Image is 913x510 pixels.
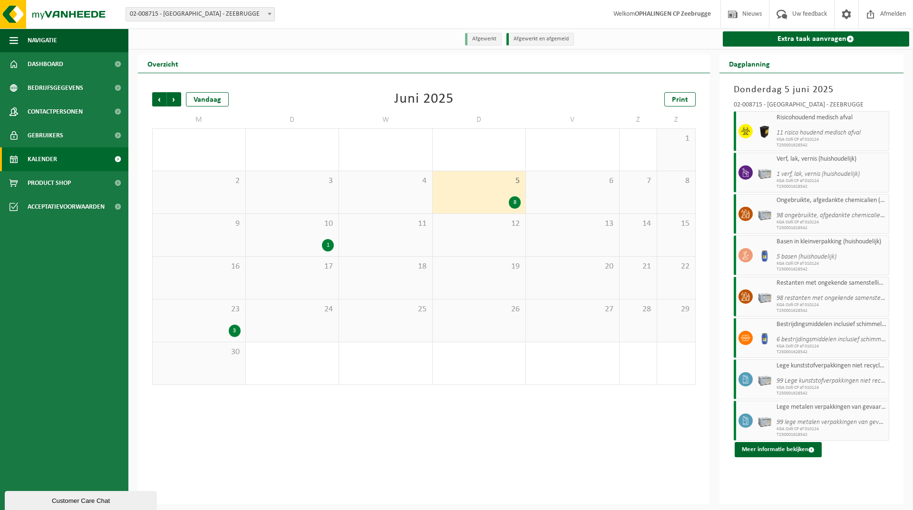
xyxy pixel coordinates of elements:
span: Lege kunststofverpakkingen niet recycleerbaar [777,362,887,370]
span: Volgende [167,92,181,106]
span: Vorige [152,92,166,106]
span: 9 [157,219,241,229]
span: Product Shop [28,171,71,195]
h3: Donderdag 5 juni 2025 [734,83,890,97]
iframe: chat widget [5,489,159,510]
li: Afgewerkt en afgemeld [506,33,574,46]
img: LP-SB-00050-HPE-51 [758,124,772,138]
span: 6 [531,176,614,186]
a: Print [664,92,696,106]
span: Basen in kleinverpakking (huishoudelijk) [777,238,887,246]
span: 28 [624,304,652,315]
span: T250001628542 [777,143,887,148]
span: 14 [624,219,652,229]
span: 22 [662,261,690,272]
a: Extra taak aanvragen [723,31,910,47]
i: 5 basen (huishoudelijk) [777,253,836,260]
span: 02-008715 - IVBO CP ZEEBRUGGE - ZEEBRUGGE [126,8,274,21]
span: 18 [344,261,427,272]
td: W [339,111,433,128]
h2: Overzicht [138,54,188,73]
img: PB-LB-0680-HPE-GY-11 [758,372,772,386]
td: M [152,111,246,128]
span: Lege metalen verpakkingen van gevaarlijke stoffen [777,404,887,411]
span: 5 [437,176,521,186]
span: 30 [157,347,241,357]
td: D [433,111,526,128]
span: 15 [662,219,690,229]
span: KGA Colli CP af 010124 [777,344,887,349]
span: Contactpersonen [28,100,83,124]
span: T250001628542 [777,225,887,231]
li: Afgewerkt [465,33,502,46]
span: 7 [624,176,652,186]
span: 24 [251,304,334,315]
span: 12 [437,219,521,229]
span: 4 [344,176,427,186]
span: Ongebruikte, afgedankte chemicalien (huishoudelijk) [777,197,887,204]
span: 3 [251,176,334,186]
i: 11 risico houdend medisch afval [777,129,861,136]
span: 2 [157,176,241,186]
img: PB-LB-0680-HPE-GY-11 [758,289,772,304]
span: Bedrijfsgegevens [28,76,83,100]
td: V [526,111,620,128]
img: PB-LB-0680-HPE-GY-11 [758,414,772,428]
span: T250001628542 [777,184,887,190]
span: KGA Colli CP af 010124 [777,302,887,308]
span: KGA Colli CP af 010124 [777,178,887,184]
span: 27 [531,304,614,315]
span: 23 [157,304,241,315]
td: D [246,111,340,128]
span: T250001628542 [777,349,887,355]
span: KGA Colli CP af 010124 [777,261,887,267]
span: 11 [344,219,427,229]
span: T250001628542 [777,391,887,396]
span: Restanten met ongekende samenstelling (huishoudelijk) [777,279,887,287]
span: T250001628542 [777,267,887,272]
span: 02-008715 - IVBO CP ZEEBRUGGE - ZEEBRUGGE [126,7,275,21]
span: 17 [251,261,334,272]
span: 16 [157,261,241,272]
h2: Dagplanning [719,54,779,73]
span: KGA Colli CP af 010124 [777,137,887,143]
span: Risicohoudend medisch afval [777,114,887,122]
span: Bestrijdingsmiddelen inclusief schimmelwerende beschermingsmiddelen (huishoudelijk) [777,321,887,328]
button: Meer informatie bekijken [735,442,822,457]
div: 02-008715 - [GEOGRAPHIC_DATA] - ZEEBRUGGE [734,102,890,111]
span: 19 [437,261,521,272]
td: Z [657,111,695,128]
span: 29 [662,304,690,315]
img: PB-LB-0680-HPE-GY-11 [758,165,772,180]
span: 1 [662,134,690,144]
span: 21 [624,261,652,272]
span: Navigatie [28,29,57,52]
div: Juni 2025 [394,92,454,106]
img: PB-OT-0120-HPE-00-02 [758,248,772,262]
span: T250001628542 [777,432,887,438]
div: 1 [322,239,334,251]
i: 99 Lege kunststofverpakkingen niet recycleerbaar [777,377,909,385]
i: 1 verf, lak, vernis (huishoudelijk) [777,171,860,178]
strong: OPHALINGEN CP Zeebrugge [635,10,711,18]
span: Verf, lak, vernis (huishoudelijk) [777,155,887,163]
span: 20 [531,261,614,272]
div: 3 [229,325,241,337]
div: 8 [509,196,521,209]
span: 26 [437,304,521,315]
span: Print [672,96,688,104]
td: Z [620,111,658,128]
span: KGA Colli CP af 010124 [777,385,887,391]
span: T250001628542 [777,308,887,314]
span: 13 [531,219,614,229]
span: KGA Colli CP af 010124 [777,426,887,432]
span: Kalender [28,147,57,171]
div: Vandaag [186,92,229,106]
span: 10 [251,219,334,229]
span: 25 [344,304,427,315]
span: KGA Colli CP af 010124 [777,220,887,225]
span: 8 [662,176,690,186]
img: PB-LB-0680-HPE-GY-11 [758,207,772,221]
span: Dashboard [28,52,63,76]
